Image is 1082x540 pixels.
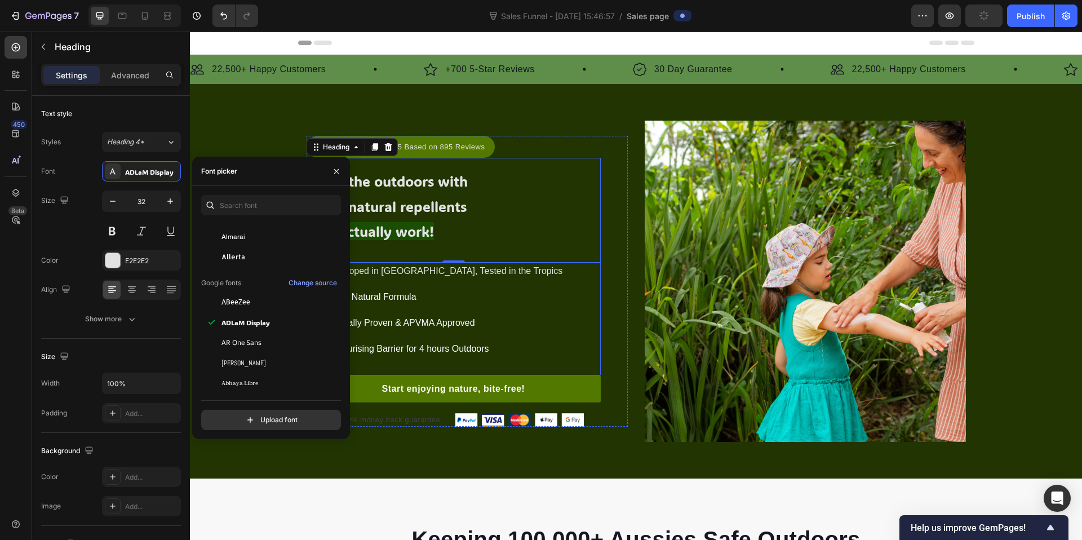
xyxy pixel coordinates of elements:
[289,278,337,288] div: Change source
[221,378,258,388] span: Abhaya Libre
[125,409,178,419] div: Add...
[125,256,178,266] div: E2E2E2
[111,69,149,81] p: Advanced
[619,10,622,22] span: /
[107,137,144,147] span: Heading 4*
[85,313,138,325] div: Show more
[102,132,181,152] button: Heading 4*
[103,373,180,393] input: Auto
[190,32,1082,540] iframe: Design area
[911,523,1044,533] span: Help us improve GemPages!
[56,69,87,81] p: Settings
[201,410,341,430] button: Upload font
[41,137,61,147] div: Styles
[221,252,245,262] span: Allerta
[125,472,178,483] div: Add...
[117,492,776,524] h2: Keeping 100,000+ Aussies Safe Outdoors
[1007,5,1054,27] button: Publish
[41,282,73,298] div: Align
[11,120,27,129] div: 450
[41,255,59,265] div: Color
[245,414,298,426] div: Upload font
[1017,10,1045,22] div: Publish
[455,89,776,410] img: gempages_585798567436747611-b116fc42-7ad2-40fd-a1c7-b44315bb9419.jpg
[201,278,241,288] p: Google fonts
[55,40,176,54] p: Heading
[41,378,60,388] div: Width
[41,472,59,482] div: Color
[41,166,55,176] div: Font
[221,338,261,348] span: AR One Sans
[41,501,61,511] div: Image
[148,383,251,394] p: 100% money back guarantee
[125,167,178,177] div: ADLaM Display
[192,351,335,364] p: Start enjoying nature, bite-free!
[212,5,258,27] div: Undo/Redo
[221,317,270,327] span: ADLaM Display
[221,297,250,307] span: ABeeZee
[499,10,617,22] span: Sales Funnel - [DATE] 15:46:57
[265,382,394,395] img: 495611768014373769-47762bdc-c92b-46d1-973d-50401e2847fe.png
[41,109,72,119] div: Text style
[1044,485,1071,512] div: Open Intercom Messenger
[5,5,84,27] button: 7
[41,349,71,365] div: Size
[221,358,266,368] span: [PERSON_NAME]
[125,502,178,512] div: Add...
[74,9,79,23] p: 7
[911,521,1057,534] button: Show survey - Help us improve GemPages!
[41,408,67,418] div: Padding
[41,309,181,329] button: Show more
[41,193,71,209] div: Size
[201,166,237,176] div: Font picker
[41,444,96,459] div: Background
[221,232,245,242] span: Almarai
[288,276,338,290] button: Change source
[8,206,27,215] div: Beta
[201,195,341,215] input: Search font
[627,10,669,22] span: Sales page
